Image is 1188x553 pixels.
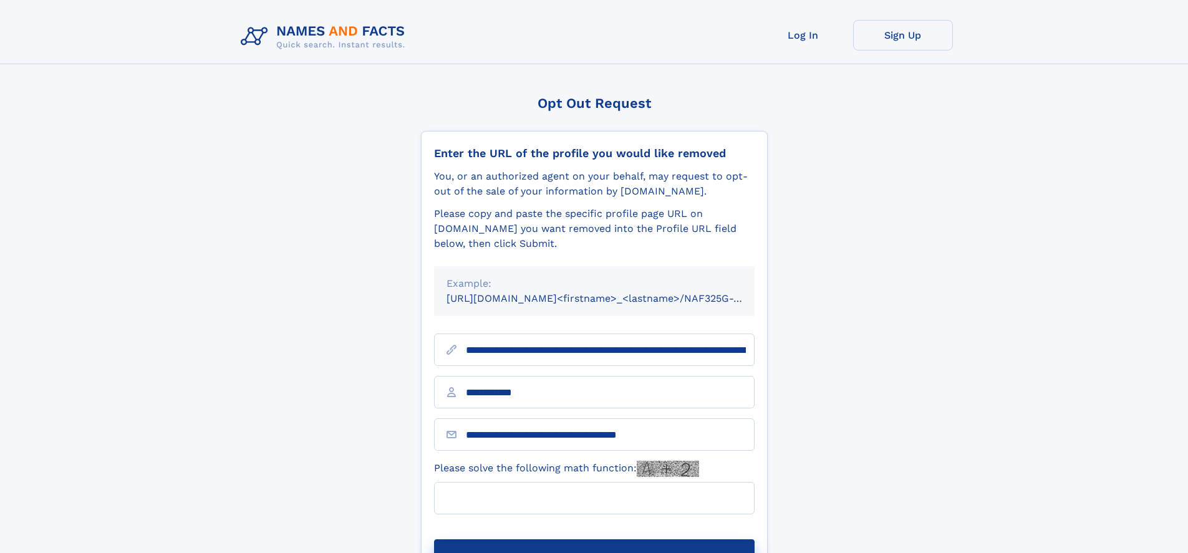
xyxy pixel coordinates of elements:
[434,461,699,477] label: Please solve the following math function:
[434,147,755,160] div: Enter the URL of the profile you would like removed
[447,276,742,291] div: Example:
[434,169,755,199] div: You, or an authorized agent on your behalf, may request to opt-out of the sale of your informatio...
[236,20,415,54] img: Logo Names and Facts
[421,95,768,111] div: Opt Out Request
[434,206,755,251] div: Please copy and paste the specific profile page URL on [DOMAIN_NAME] you want removed into the Pr...
[753,20,853,50] a: Log In
[853,20,953,50] a: Sign Up
[447,292,778,304] small: [URL][DOMAIN_NAME]<firstname>_<lastname>/NAF325G-xxxxxxxx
